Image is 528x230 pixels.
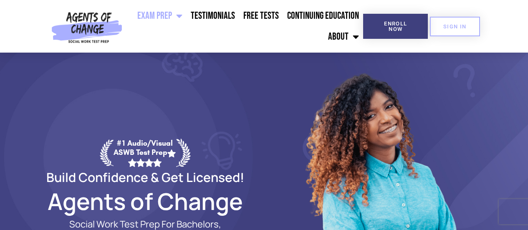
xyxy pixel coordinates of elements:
a: Enroll Now [363,14,428,39]
a: Free Tests [239,5,283,26]
span: SIGN IN [443,24,467,29]
div: #1 Audio/Visual ASWB Test Prep [114,139,176,167]
a: About [324,26,363,47]
a: Exam Prep [133,5,187,26]
h2: Agents of Change [26,192,264,211]
h2: Build Confidence & Get Licensed! [26,171,264,183]
span: Enroll Now [376,21,414,32]
a: Continuing Education [283,5,363,26]
a: SIGN IN [430,17,480,36]
nav: Menu [126,5,363,47]
a: Testimonials [187,5,239,26]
